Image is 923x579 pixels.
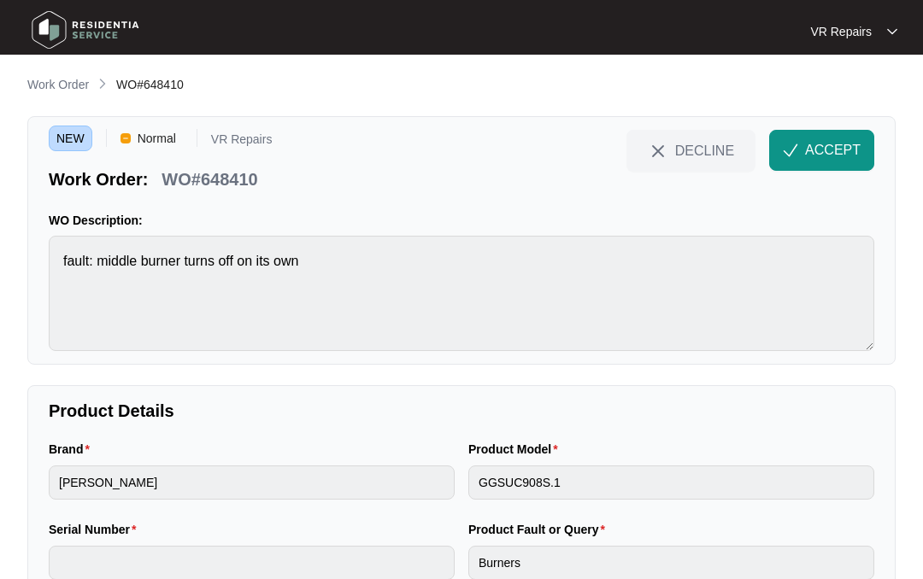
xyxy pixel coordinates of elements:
p: WO Description: [49,212,874,229]
p: VR Repairs [211,133,273,151]
span: ACCEPT [805,140,861,161]
img: dropdown arrow [887,27,897,36]
label: Brand [49,441,97,458]
p: Product Details [49,399,874,423]
p: VR Repairs [810,23,872,40]
a: Work Order [24,76,92,95]
button: close-IconDECLINE [626,130,755,171]
textarea: fault: middle burner turns off on its own [49,236,874,351]
span: Normal [131,126,183,151]
img: residentia service logo [26,4,145,56]
img: Vercel Logo [121,133,131,143]
p: Work Order [27,76,89,93]
p: Work Order: [49,167,148,191]
img: close-Icon [648,141,668,161]
label: Serial Number [49,521,143,538]
span: NEW [49,126,92,151]
label: Product Fault or Query [468,521,612,538]
span: DECLINE [675,141,734,160]
label: Product Model [468,441,565,458]
img: check-Icon [783,143,798,158]
img: chevron-right [96,77,109,91]
input: Brand [49,465,455,500]
p: WO#648410 [162,167,257,191]
span: WO#648410 [116,78,184,91]
input: Product Model [468,465,874,500]
button: check-IconACCEPT [769,130,874,171]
